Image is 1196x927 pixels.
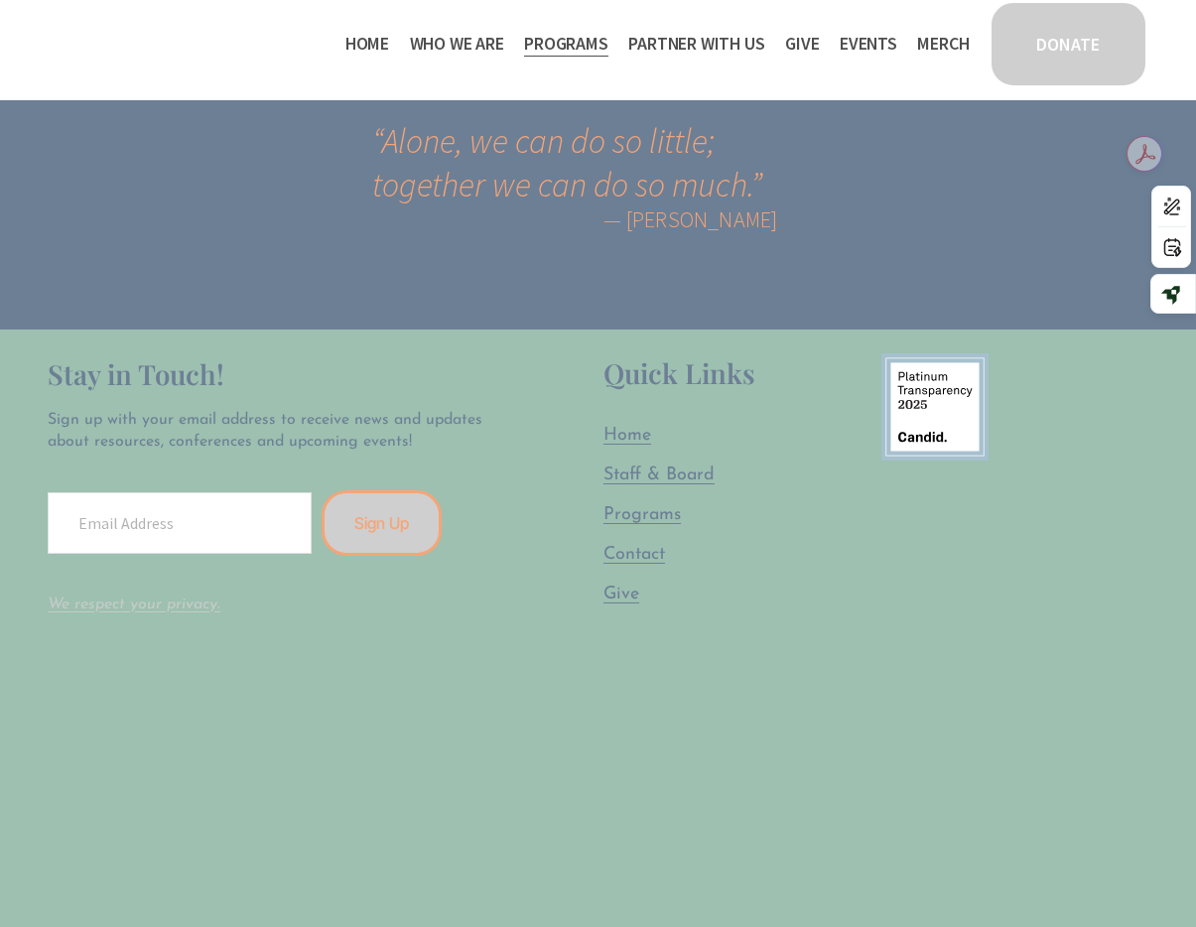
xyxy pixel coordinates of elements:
[917,28,969,60] a: Merch
[603,463,715,487] a: Staff & Board
[48,409,500,454] p: Sign up with your email address to receive news and updates about resources, conferences and upco...
[628,30,764,59] span: Partner With Us
[603,427,651,444] span: Home
[48,492,312,554] input: Email Address
[603,423,651,448] a: Home
[785,28,819,60] a: Give
[881,353,989,461] img: 9878580
[354,513,409,533] span: Sign Up
[603,466,715,483] span: Staff & Board
[410,28,504,60] a: folder dropdown
[345,28,389,60] a: Home
[322,490,442,556] button: Sign Up
[372,207,778,231] figcaption: — [PERSON_NAME]
[524,28,608,60] a: folder dropdown
[628,28,764,60] a: folder dropdown
[48,353,500,394] h2: Stay in Touch!
[603,582,639,606] a: Give
[603,506,681,523] span: Programs
[603,586,639,602] span: Give
[603,502,681,527] a: Programs
[372,120,778,207] blockquote: Alone, we can do so little; together we can do so much.
[410,30,504,59] span: Who We Are
[603,542,665,567] a: Contact
[603,546,665,563] span: Contact
[603,354,755,391] span: Quick Links
[524,30,608,59] span: Programs
[372,120,382,162] span: “
[750,164,762,205] span: ”
[840,28,897,60] a: Events
[48,596,220,612] a: We respect your privacy.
